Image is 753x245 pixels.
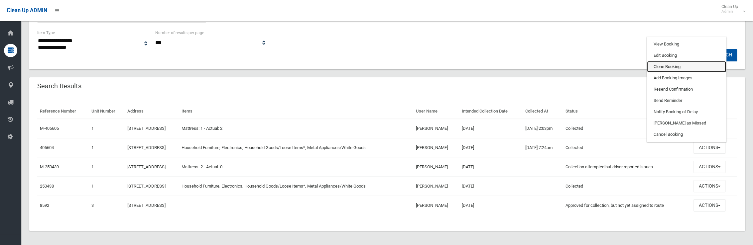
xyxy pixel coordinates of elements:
[459,157,522,177] td: [DATE]
[413,196,459,215] td: [PERSON_NAME]
[40,164,59,169] a: M-250439
[563,177,691,196] td: Collected
[40,184,54,189] a: 250438
[459,138,522,157] td: [DATE]
[563,119,691,138] td: Collected
[127,203,166,208] a: [STREET_ADDRESS]
[459,177,522,196] td: [DATE]
[89,177,125,196] td: 1
[693,142,725,154] button: Actions
[7,7,47,14] span: Clean Up ADMIN
[179,157,413,177] td: Mattress: 2 - Actual: 0
[127,126,166,131] a: [STREET_ADDRESS]
[647,84,726,95] a: Resend Confirmation
[40,145,54,150] a: 405604
[647,72,726,84] a: Add Booking Images
[127,164,166,169] a: [STREET_ADDRESS]
[37,29,55,37] label: Item Type
[718,4,745,14] span: Clean Up
[647,129,726,140] a: Cancel Booking
[179,177,413,196] td: Household Furniture, Electronics, Household Goods/Loose Items*, Metal Appliances/White Goods
[40,203,49,208] a: 8592
[459,104,522,119] th: Intended Collection Date
[37,104,89,119] th: Reference Number
[647,50,726,61] a: Edit Booking
[89,196,125,215] td: 3
[647,61,726,72] a: Clone Booking
[522,119,563,138] td: [DATE] 2:03pm
[413,138,459,157] td: [PERSON_NAME]
[29,80,89,93] header: Search Results
[459,196,522,215] td: [DATE]
[155,29,204,37] label: Number of results per page
[89,138,125,157] td: 1
[413,104,459,119] th: User Name
[522,104,563,119] th: Collected At
[647,106,726,118] a: Notify Booking of Delay
[647,39,726,50] a: View Booking
[179,119,413,138] td: Mattress: 1 - Actual: 2
[563,138,691,157] td: Collected
[127,184,166,189] a: [STREET_ADDRESS]
[459,119,522,138] td: [DATE]
[563,157,691,177] td: Collection attempted but driver reported issues
[563,196,691,215] td: Approved for collection, but not yet assigned to route
[647,118,726,129] a: [PERSON_NAME] as Missed
[125,104,179,119] th: Address
[413,177,459,196] td: [PERSON_NAME]
[413,119,459,138] td: [PERSON_NAME]
[89,104,125,119] th: Unit Number
[40,126,59,131] a: M-405605
[89,119,125,138] td: 1
[693,161,725,173] button: Actions
[89,157,125,177] td: 1
[127,145,166,150] a: [STREET_ADDRESS]
[693,199,725,211] button: Actions
[721,9,738,14] small: Admin
[563,104,691,119] th: Status
[179,138,413,157] td: Household Furniture, Electronics, Household Goods/Loose Items*, Metal Appliances/White Goods
[522,138,563,157] td: [DATE] 7:24am
[179,104,413,119] th: Items
[413,157,459,177] td: [PERSON_NAME]
[693,180,725,192] button: Actions
[647,95,726,106] a: Send Reminder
